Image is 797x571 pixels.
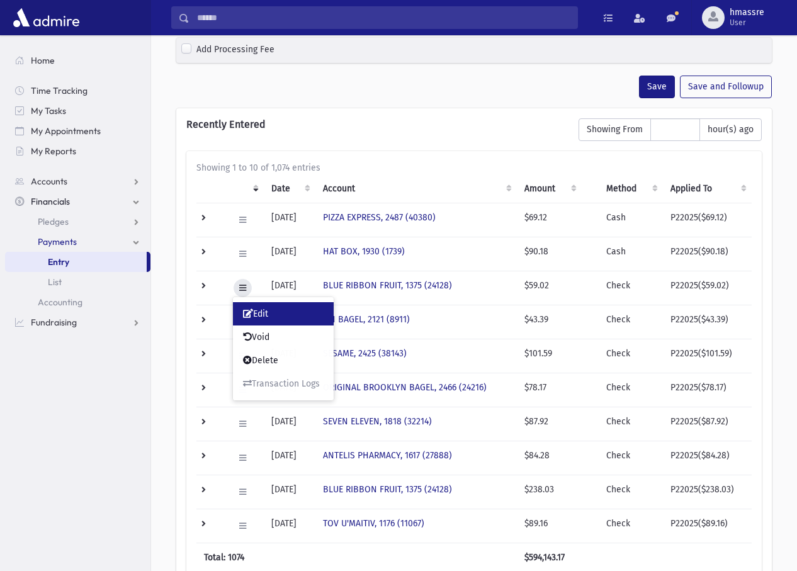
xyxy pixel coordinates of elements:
td: [DATE] [264,271,315,305]
span: Accounts [31,176,67,187]
button: Save [639,76,675,98]
span: Home [31,55,55,66]
a: My Appointments [5,121,150,141]
td: P22025($78.17) [663,373,752,407]
a: Pledges [5,212,150,232]
span: Fundraising [31,317,77,328]
span: Time Tracking [31,85,88,96]
td: P22025($59.02) [663,271,752,305]
td: Check [599,373,663,407]
td: $90.18 [517,237,582,271]
span: Financials [31,196,70,207]
td: [DATE] [264,441,315,475]
a: SESAME, 2425 (38143) [323,348,407,359]
td: [DATE] [264,237,315,271]
a: My Tasks [5,101,150,121]
a: HAT BOX, 1930 (1739) [323,246,405,257]
input: Search [189,6,577,29]
a: ORIGINAL BROOKLYN BAGEL, 2466 (24216) [323,382,487,393]
th: Date: activate to sort column ascending [264,174,315,203]
td: Check [599,407,663,441]
span: Showing From [579,118,651,141]
a: ANTELIS PHARMACY, 1617 (27888) [323,450,452,461]
a: List [5,272,150,292]
a: BLUE RIBBON FRUIT, 1375 (24128) [323,484,452,495]
td: $238.03 [517,475,582,509]
a: OH BAGEL, 2121 (8911) [323,314,410,325]
a: SEVEN ELEVEN, 1818 (32214) [323,416,432,427]
span: Payments [38,236,77,247]
a: Accounting [5,292,150,312]
td: Cash [599,203,663,237]
td: $78.17 [517,373,582,407]
h6: Recently Entered [186,118,566,130]
td: $69.12 [517,203,582,237]
td: P22025($69.12) [663,203,752,237]
td: Cash [599,237,663,271]
span: hour(s) ago [699,118,762,141]
a: Payments [5,232,150,252]
a: PIZZA EXPRESS, 2487 (40380) [323,212,436,223]
td: $87.92 [517,407,582,441]
td: $89.16 [517,509,582,543]
div: Showing 1 to 10 of 1,074 entries [196,161,752,174]
td: [DATE] [264,475,315,509]
span: List [48,276,62,288]
td: [DATE] [264,407,315,441]
span: Entry [48,256,69,268]
td: Check [599,441,663,475]
a: Delete [233,349,334,372]
a: Fundraising [5,312,150,332]
a: Time Tracking [5,81,150,101]
td: Check [599,271,663,305]
button: Save and Followup [680,76,772,98]
span: hmassre [730,8,764,18]
label: Add Processing Fee [196,43,274,58]
td: $43.39 [517,305,582,339]
th: Amount: activate to sort column ascending [517,174,582,203]
td: $101.59 [517,339,582,373]
th: Applied To: activate to sort column ascending [663,174,752,203]
img: AdmirePro [10,5,82,30]
a: Financials [5,191,150,212]
td: P22025($89.16) [663,509,752,543]
td: Check [599,475,663,509]
a: Void [233,325,334,349]
span: Accounting [38,297,82,308]
td: P22025($101.59) [663,339,752,373]
span: My Tasks [31,105,66,116]
span: User [730,18,764,28]
td: Check [599,305,663,339]
td: P22025($90.18) [663,237,752,271]
span: My Reports [31,145,76,157]
td: [DATE] [264,509,315,543]
td: [DATE] [264,203,315,237]
a: TOV U'MAITIV, 1176 (11067) [323,518,424,529]
span: Edit [243,308,268,319]
td: P22025($238.03) [663,475,752,509]
th: Method: activate to sort column ascending [599,174,663,203]
td: $59.02 [517,271,582,305]
td: $84.28 [517,441,582,475]
th: Account: activate to sort column ascending [315,174,517,203]
td: P22025($87.92) [663,407,752,441]
a: Edit [233,302,334,325]
span: Void [243,332,269,342]
span: My Appointments [31,125,101,137]
td: P22025($43.39) [663,305,752,339]
td: P22025($84.28) [663,441,752,475]
a: Entry [5,252,147,272]
td: Check [599,509,663,543]
a: BLUE RIBBON FRUIT, 1375 (24128) [323,280,452,291]
a: My Reports [5,141,150,161]
span: Pledges [38,216,69,227]
a: Home [5,50,150,71]
td: Check [599,339,663,373]
a: Accounts [5,171,150,191]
